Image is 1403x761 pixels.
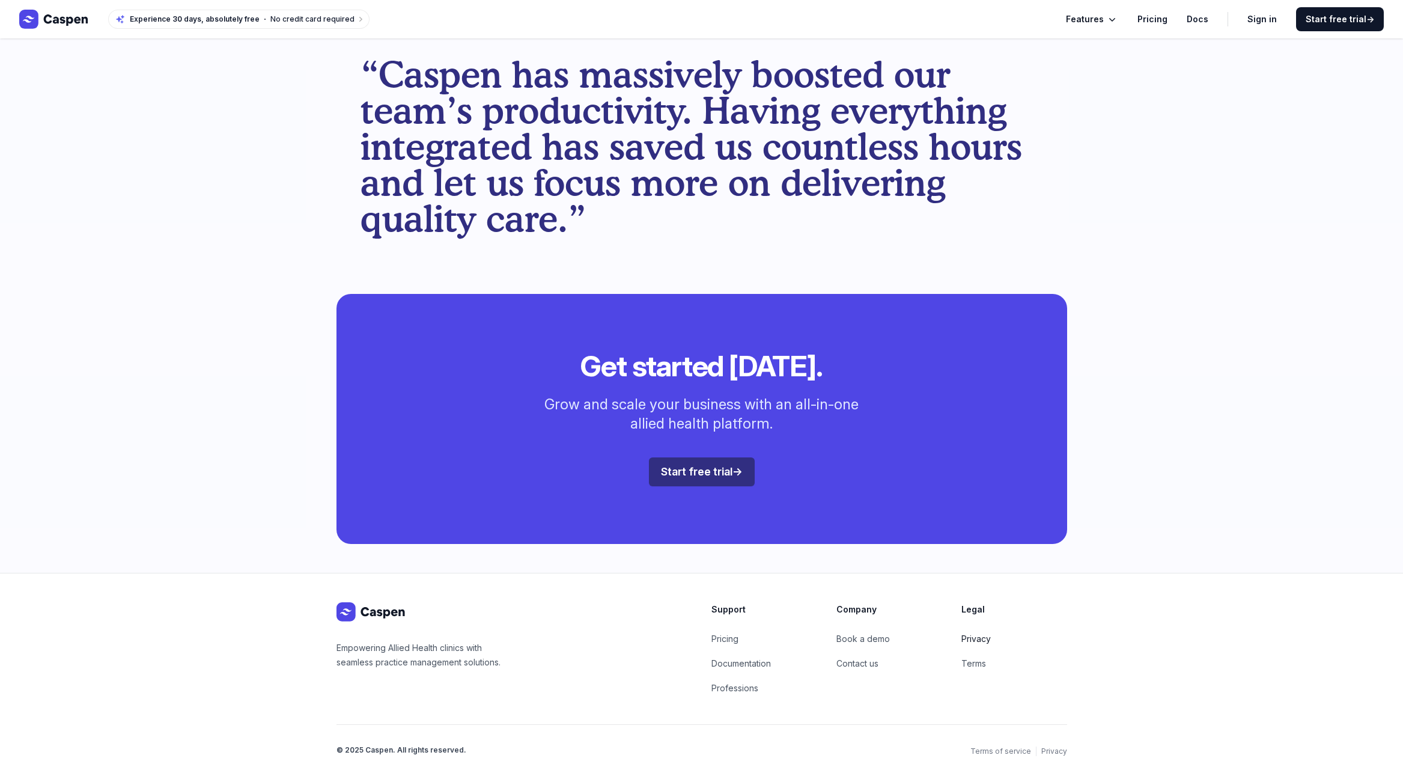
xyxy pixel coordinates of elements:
[970,747,1036,756] a: Terms of service
[1036,747,1067,756] a: Privacy
[270,14,355,23] span: No credit card required
[661,465,743,478] span: Start free trial
[336,744,970,756] p: © 2025 Caspen. All rights reserved.
[130,14,260,24] span: Experience 30 days, absolutely free
[649,457,755,486] a: Start free trial
[836,658,878,668] a: Contact us
[711,602,817,617] h3: Support
[500,352,904,380] h2: Get started [DATE].
[961,658,986,668] a: Terms
[1187,12,1208,26] a: Docs
[961,602,1067,617] h3: Legal
[711,658,771,668] a: Documentation
[1137,12,1167,26] a: Pricing
[336,641,505,670] p: Empowering Allied Health clinics with seamless practice management solutions.
[836,602,942,617] h3: Company
[1247,12,1277,26] a: Sign in
[711,683,758,693] a: Professions
[1306,13,1374,25] span: Start free trial
[1066,12,1104,26] span: Features
[529,395,875,433] p: Grow and scale your business with an all-in-one allied health platform.
[1296,7,1384,31] a: Start free trial
[836,634,890,644] a: Book a demo
[1366,14,1374,24] span: →
[1066,12,1118,26] button: Features
[361,56,1043,236] div: “Caspen has massively boosted our team’s productivity. Having everything integrated has saved us ...
[108,10,370,29] a: Experience 30 days, absolutely freeNo credit card required
[732,465,743,478] span: →
[961,634,991,644] a: Privacy
[711,634,738,644] a: Pricing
